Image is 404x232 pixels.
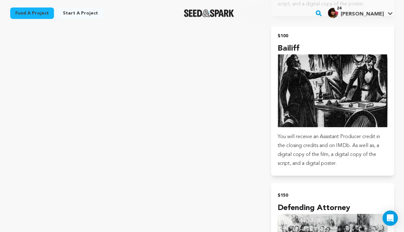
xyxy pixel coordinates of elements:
a: Fund a project [10,8,54,19]
div: Open Intercom Messenger [382,210,398,226]
h4: Defending Attorney [277,202,387,214]
a: Start a project [58,8,103,19]
a: Rocco G.'s Profile [326,7,394,18]
h4: Bailiff [277,43,387,54]
img: Seed&Spark Logo Dark Mode [184,10,234,17]
img: 9732bf93d350c959.jpg [328,8,338,18]
h2: $150 [277,191,387,200]
span: [PERSON_NAME] [340,12,384,17]
h2: $100 [277,32,387,40]
span: 24 [334,5,344,12]
span: Rocco G.'s Profile [326,7,394,20]
button: $100 Bailiff incentive You will receive an Assistant Producer credit in the closing credits and o... [271,24,394,176]
a: Seed&Spark Homepage [184,10,234,17]
img: incentive [277,54,387,127]
p: You will receive an Assistant Producer credit in the closing credits and on IMDb. As well as, a d... [277,132,387,168]
div: Rocco G.'s Profile [328,8,384,18]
